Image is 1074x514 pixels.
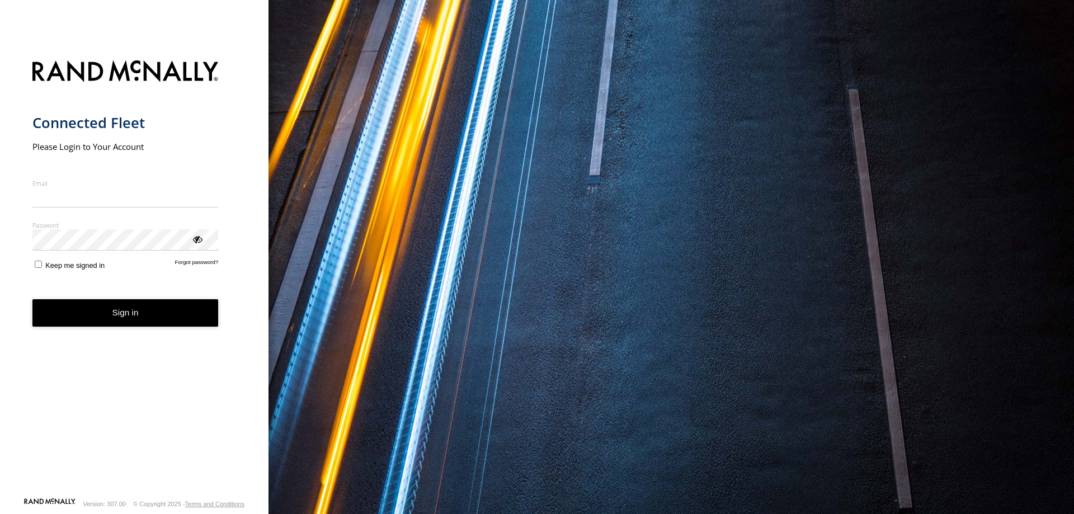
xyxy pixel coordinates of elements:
[32,221,219,229] label: Password
[32,141,219,152] h2: Please Login to Your Account
[191,233,202,244] div: ViewPassword
[83,501,126,507] div: Version: 307.00
[45,261,105,270] span: Keep me signed in
[32,114,219,132] h1: Connected Fleet
[133,501,244,507] div: © Copyright 2025 -
[32,58,219,87] img: Rand McNally
[24,498,76,510] a: Visit our Website
[35,261,42,268] input: Keep me signed in
[32,54,237,497] form: main
[32,179,219,187] label: Email
[175,259,219,270] a: Forgot password?
[185,501,244,507] a: Terms and Conditions
[32,299,219,327] button: Sign in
